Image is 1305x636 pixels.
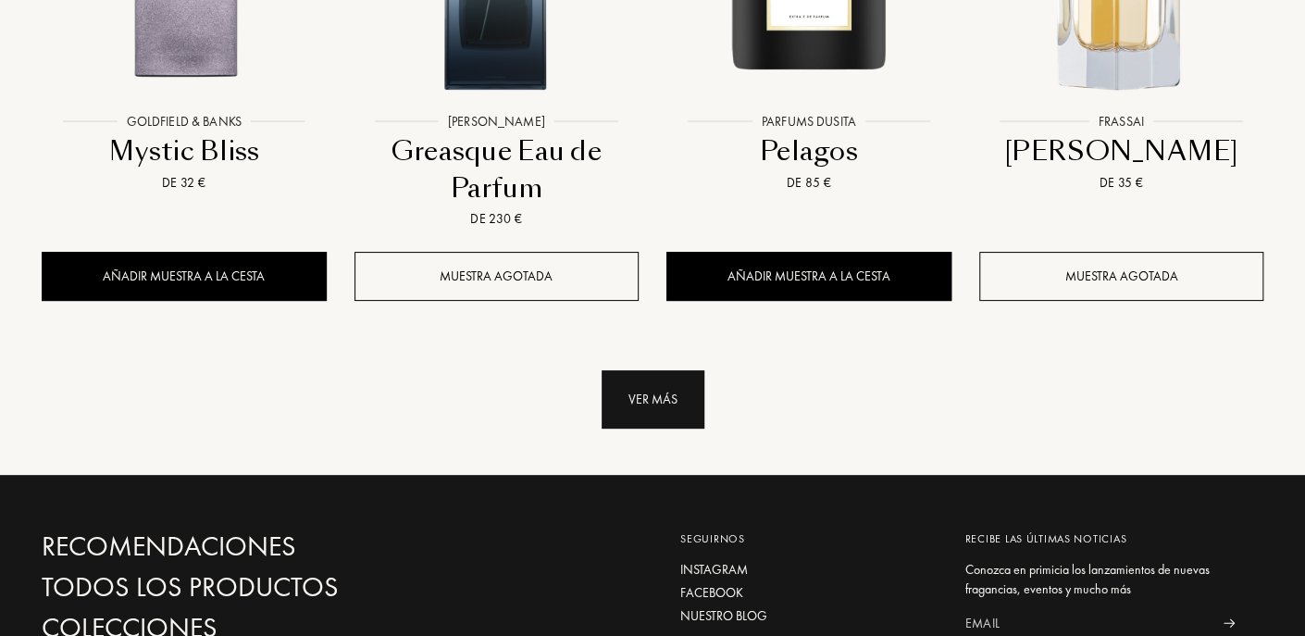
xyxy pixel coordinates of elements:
[680,560,938,580] a: Instagram
[680,606,938,626] a: Nuestro blog
[979,252,1264,301] div: Muestra agotada
[362,209,632,229] div: De 230 €
[674,173,944,193] div: De 85 €
[42,252,327,301] div: Añadir muestra a la cesta
[666,252,951,301] div: Añadir muestra a la cesta
[965,530,1250,547] div: Recibe las últimas noticias
[965,560,1250,599] div: Conozca en primicia los lanzamientos de nuevas fragancias, eventos y mucho más
[362,133,632,206] div: Greasque Eau de Parfum
[42,571,430,604] a: Todos los productos
[680,583,938,603] a: Facebook
[49,173,319,193] div: De 32 €
[1223,618,1235,628] img: news_send.svg
[602,370,704,429] div: Ver más
[987,173,1257,193] div: De 35 €
[354,252,640,301] div: Muestra agotada
[680,530,938,547] div: Seguirnos
[42,530,430,563] a: Recomendaciones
